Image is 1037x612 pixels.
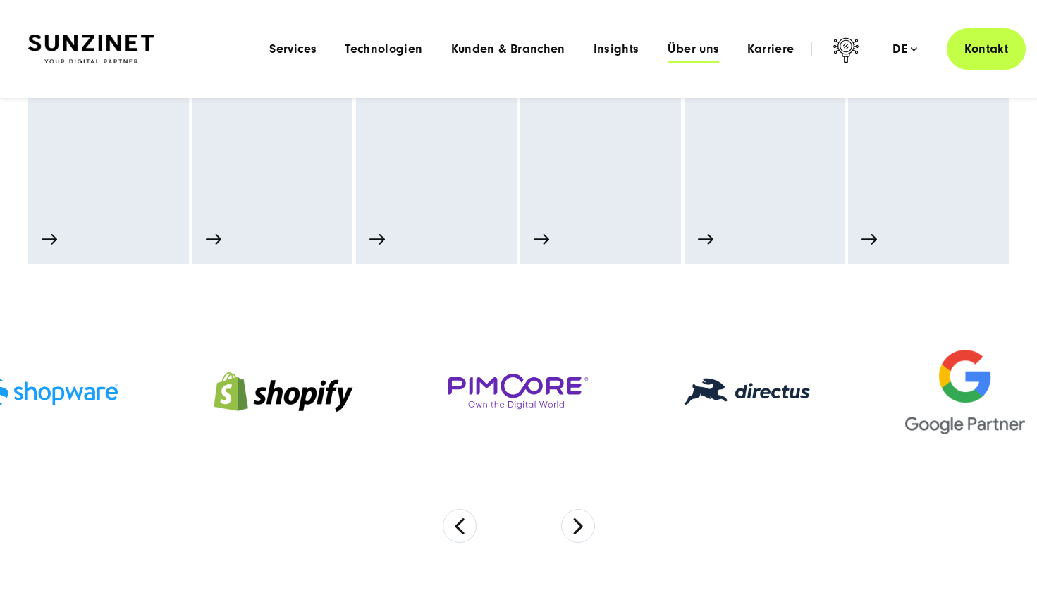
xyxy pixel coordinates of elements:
[747,42,794,56] a: Karriere
[892,42,917,56] div: de
[451,42,565,56] a: Kunden & Branchen
[28,35,154,64] img: SUNZINET Full Service Digital Agentur
[947,28,1026,70] a: Kontakt
[345,42,422,56] a: Technologien
[448,374,589,410] img: Pimcore Partner Agentur - Digitalagentur SUNZINET
[269,42,317,56] a: Services
[561,509,595,543] button: Next
[443,509,477,543] button: Previous
[684,378,811,405] img: Directus Partner Agentur - Digitalagentur SUNZINET
[905,350,1025,434] img: Google Partner Agentur - Digitalagentur für Digital Marketing und Strategie SUNZINET
[594,42,639,56] a: Insights
[668,42,720,56] a: Über uns
[213,354,354,430] img: Shopify Partner Agentur - Digitalagentur SUNZINET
